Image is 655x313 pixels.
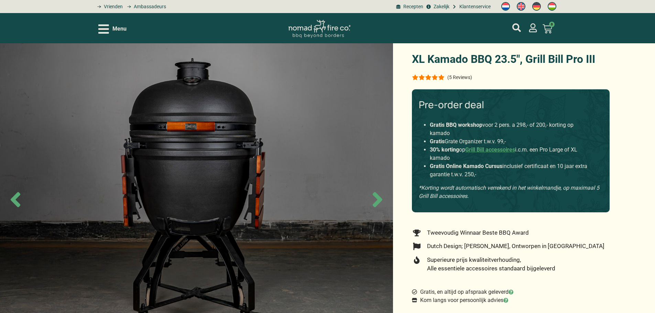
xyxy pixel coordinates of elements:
strong: Gratis [430,138,445,145]
span: Dutch Design; [PERSON_NAME], Ontworpen in [GEOGRAPHIC_DATA] [425,242,604,251]
span: Klantenservice [458,3,491,10]
a: grill bill vrienden [95,3,123,10]
em: *Korting wordt automatisch verrekend in het winkelmandje, op maximaal 5 Grill Bill accessoires. [419,185,599,199]
li: inclusief certificaat en 10 jaar extra garantie t.w.v. 250,- [430,162,592,179]
span: Ambassadeurs [132,3,166,10]
strong: Gratis Online Kamado Cursus [430,163,502,169]
li: voor 2 pers. a 298,- of 200,- korting op kamado [430,121,592,137]
h1: XL Kamado BBQ 23.5″, Grill Bill Pro III [412,54,610,65]
span: Recepten [402,3,423,10]
span: Vrienden [102,3,123,10]
a: Switch to Duits [529,0,544,13]
a: mijn account [512,23,521,32]
span: 0 [549,22,555,27]
p: (5 Reviews) [447,75,472,80]
a: grill bill klantenservice [451,3,491,10]
span: Gratis, en altijd op afspraak geleverd [418,288,513,296]
a: grill bill zakeljk [425,3,449,10]
img: Engels [517,2,525,11]
strong: 30% korting [430,146,459,153]
a: Gratis, en altijd op afspraak geleverd [412,288,513,296]
a: Grill Bill accessoires [465,146,515,153]
a: Kom langs voor persoonlijk advies [412,296,508,304]
div: Open/Close Menu [98,23,127,35]
a: 0 [534,20,560,38]
a: mijn account [528,23,537,32]
a: grill bill ambassadors [124,3,166,10]
a: Switch to Engels [513,0,529,13]
img: Duits [532,2,541,11]
span: Previous slide [3,188,28,212]
span: Menu [112,25,127,33]
span: Zakelijk [432,3,449,10]
span: Superieure prijs kwaliteitverhouding, Alle essentiele accessoires standaard bijgeleverd [425,256,555,273]
span: Next slide [365,188,390,212]
li: op i.c.m. een Pro Large of XL kamado [430,146,592,162]
a: Switch to Hongaars [544,0,560,13]
h3: Pre-order deal [419,99,603,111]
li: Grate Organizer t.w.v. 99,- [430,137,592,146]
img: Nederlands [501,2,510,11]
strong: Gratis BBQ workshop [430,122,482,128]
img: Hongaars [548,2,556,11]
img: Nomad Logo [288,20,350,38]
span: Tweevoudig Winnaar Beste BBQ Award [425,228,529,237]
span: Kom langs voor persoonlijk advies [418,296,508,304]
a: BBQ recepten [395,3,423,10]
